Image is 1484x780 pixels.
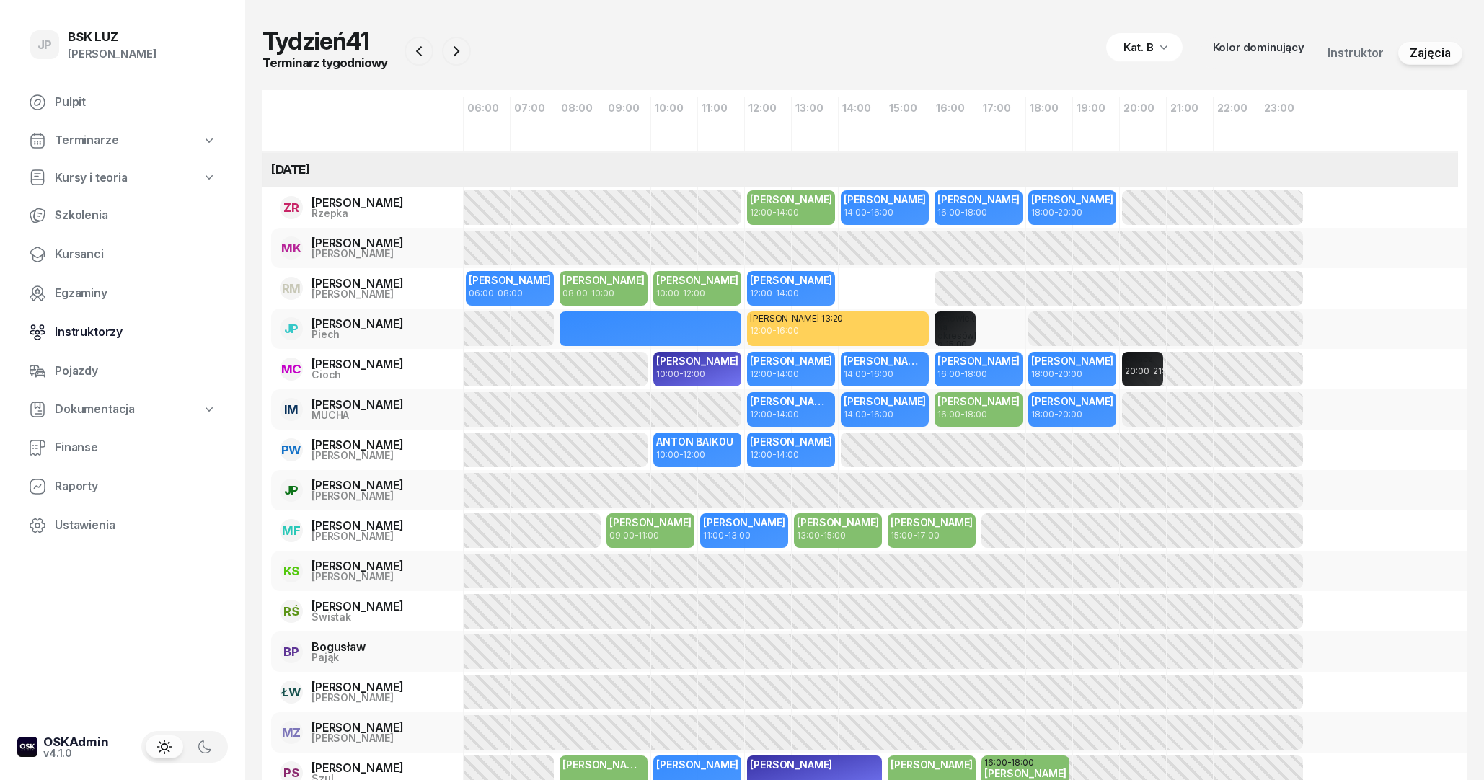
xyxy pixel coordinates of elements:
div: 16:00-18:00 [984,758,1066,767]
span: 12:00 [750,207,772,218]
span: [PERSON_NAME] [656,355,738,367]
span: BP [283,646,299,658]
div: 06:00 [463,102,510,114]
span: 09:00 [609,530,634,541]
span: [PERSON_NAME] [609,516,692,528]
span: PS [283,767,299,779]
span: 20:00 [1125,365,1149,376]
div: 17:00 [979,102,1025,114]
div: Rzepka [312,208,404,218]
span: - [703,531,750,540]
div: [PERSON_NAME] [312,600,404,612]
span: [PERSON_NAME] [797,516,879,528]
div: [PERSON_NAME] [312,358,404,370]
span: ŁW [281,686,301,699]
div: palacz [1125,355,1160,363]
span: Kursanci [55,245,216,264]
span: - [844,369,893,378]
span: 12:00 [750,409,772,420]
div: 10:00 [650,102,697,114]
span: - [562,288,614,298]
span: 11:00 [638,530,658,541]
button: Instruktor [1316,42,1395,65]
div: Kat. B [1123,39,1154,56]
span: 12:00 [683,368,705,379]
div: [PERSON_NAME] [312,249,404,259]
span: 14:00 [844,207,866,218]
span: [PERSON_NAME] [750,435,832,448]
span: [PERSON_NAME] [937,355,1020,367]
span: Ustawienia [55,516,216,535]
span: Pulpit [55,93,216,112]
span: 14:00 [776,288,798,298]
span: [PERSON_NAME] [656,758,738,771]
div: v4.1.0 [43,748,109,758]
div: [PERSON_NAME] [312,733,404,743]
span: ZR [283,202,299,214]
span: - [1031,409,1082,419]
span: - [1031,208,1082,217]
div: Świstak [312,612,404,622]
div: BSK LUZ [68,31,156,43]
div: Cioch [312,370,404,380]
span: - [750,369,798,378]
div: [PERSON_NAME] [312,289,404,299]
span: Zajęcia [1410,44,1451,63]
span: 08:00 [562,288,587,298]
span: - [750,409,798,419]
div: człowiek na okresówkę o 15:00 [PHONE_NUMBER] [937,314,973,358]
span: Egzaminy [55,284,216,303]
div: [PERSON_NAME] [312,278,404,289]
span: [PERSON_NAME] [562,274,645,286]
span: [PERSON_NAME] [750,193,832,205]
span: - [469,288,522,298]
span: [PERSON_NAME] [844,193,926,205]
span: 20:00 [1058,368,1082,379]
span: 41 [346,26,369,56]
div: [PERSON_NAME] [312,572,404,582]
a: Pojazdy [17,354,228,389]
div: [PERSON_NAME] [312,560,404,572]
div: [PERSON_NAME] [312,237,404,249]
div: 23:00 [1260,102,1307,114]
span: 12:00 [750,449,772,460]
span: [PERSON_NAME] [844,395,926,407]
span: 15:00 [823,530,845,541]
span: 14:00 [776,449,798,460]
span: RM [282,283,301,295]
span: [PERSON_NAME] [937,193,1020,205]
span: MK [281,242,301,254]
span: Instruktorzy [55,323,216,342]
span: JP [37,39,53,51]
span: 10:00 [591,288,614,298]
div: 18:00 [1025,102,1072,114]
span: 06:00 [469,288,493,298]
span: PW [281,444,302,456]
div: 15:00 [885,102,932,114]
span: - [750,326,798,335]
span: - [937,208,986,217]
div: 20:00 [1119,102,1166,114]
span: MZ [282,727,301,739]
span: 18:00 [964,207,986,218]
a: Kursanci [17,237,228,272]
span: 18:00 [1031,207,1054,218]
span: 18:00 [964,409,986,420]
span: 17:00 [917,530,939,541]
span: 18:00 [1031,368,1054,379]
div: MUCHA [312,410,404,420]
div: 22:00 [1213,102,1260,114]
span: 16:00 [870,409,893,420]
span: 16:00 [870,368,893,379]
span: [PERSON_NAME] [937,395,1020,407]
span: 15:00 [891,530,912,541]
span: 12:00 [683,449,705,460]
span: 12:00 [750,368,772,379]
span: 11:00 [703,530,723,541]
span: [PERSON_NAME] [750,758,832,771]
div: [PERSON_NAME] 13:20 [750,314,926,323]
div: 08:00 [557,102,604,114]
span: 13:00 [797,530,819,541]
a: Ustawienia [17,508,228,543]
div: 16:00 [932,102,979,114]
